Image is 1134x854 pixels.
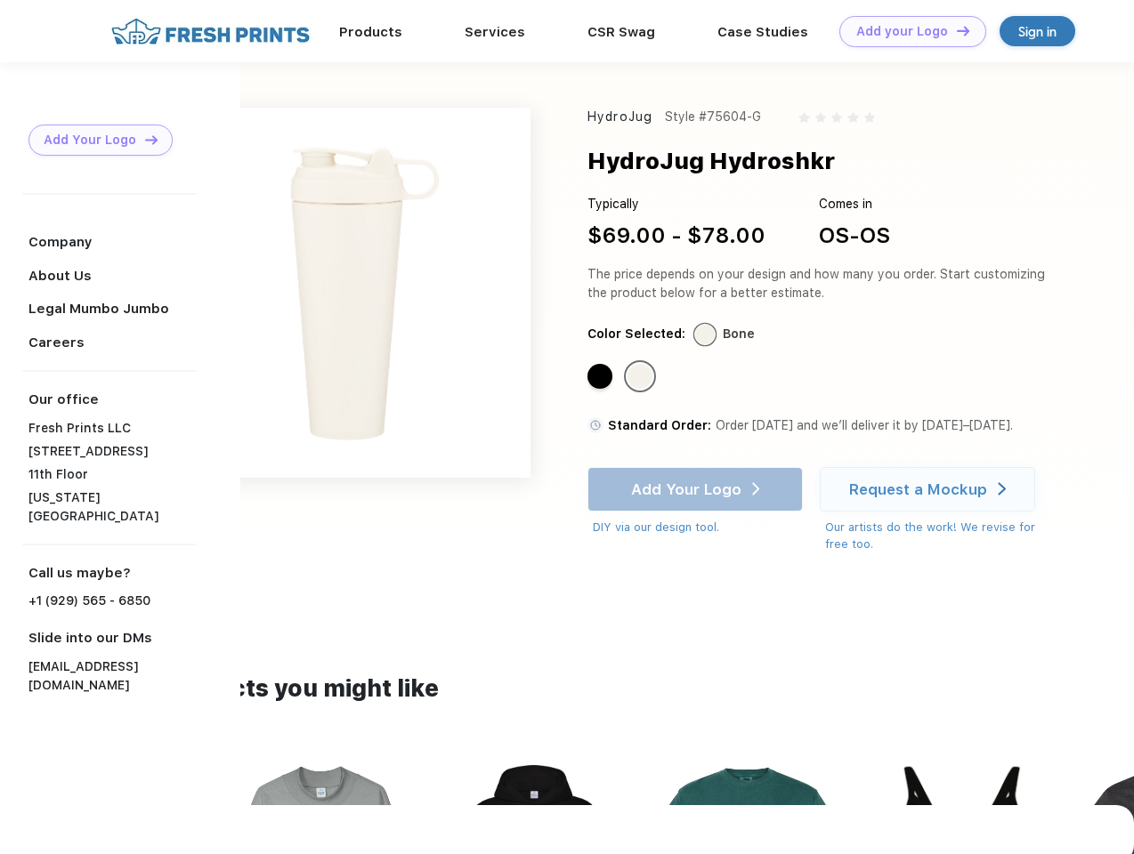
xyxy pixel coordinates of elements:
[28,419,197,438] div: Fresh Prints LLC
[587,325,685,343] div: Color Selected:
[160,108,531,478] img: func=resize&h=640
[587,417,603,433] img: standard order
[587,364,612,389] div: Black
[339,24,402,40] a: Products
[815,112,826,123] img: gray_star.svg
[957,26,969,36] img: DT
[831,112,842,123] img: gray_star.svg
[28,301,169,317] a: Legal Mumbo Jumbo
[44,133,136,148] div: Add Your Logo
[998,482,1006,495] img: white arrow
[28,390,197,410] div: Our office
[28,488,197,526] div: [US_STATE][GEOGRAPHIC_DATA]
[28,268,92,284] a: About Us
[849,480,987,498] div: Request a Mockup
[1000,16,1075,46] a: Sign in
[825,519,1052,553] div: Our artists do the work! We revise for free too.
[847,112,858,123] img: gray_star.svg
[819,220,890,252] div: OS-OS
[1018,21,1057,42] div: Sign in
[587,220,765,252] div: $69.00 - $78.00
[665,108,761,126] div: Style #75604-G
[28,465,197,484] div: 11th Floor
[28,334,85,350] a: Careers
[856,24,948,39] div: Add your Logo
[587,195,765,213] div: Typically
[593,519,803,536] div: DIY via our design tool.
[628,364,652,389] div: Bone
[28,592,150,610] a: +1 (929) 565 - 6850
[587,265,1052,302] div: The price depends on your design and how many you order. Start customizing the product below for ...
[798,112,809,123] img: gray_star.svg
[106,16,315,47] img: fo%20logo%202.webp
[864,112,875,123] img: gray_star.svg
[28,563,197,584] div: Call us maybe?
[86,672,1047,706] div: Other products you might like
[28,232,197,253] div: Company
[28,628,197,649] div: Slide into our DMs
[587,108,652,126] div: HydroJug
[716,418,1013,432] span: Order [DATE] and we’ll deliver it by [DATE]–[DATE].
[723,325,755,343] div: Bone
[28,442,197,461] div: [STREET_ADDRESS]
[28,657,197,695] a: [EMAIL_ADDRESS][DOMAIN_NAME]
[145,135,158,145] img: DT
[819,195,890,213] div: Comes in
[608,418,711,432] span: Standard Order:
[587,144,835,178] div: HydroJug Hydroshkr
